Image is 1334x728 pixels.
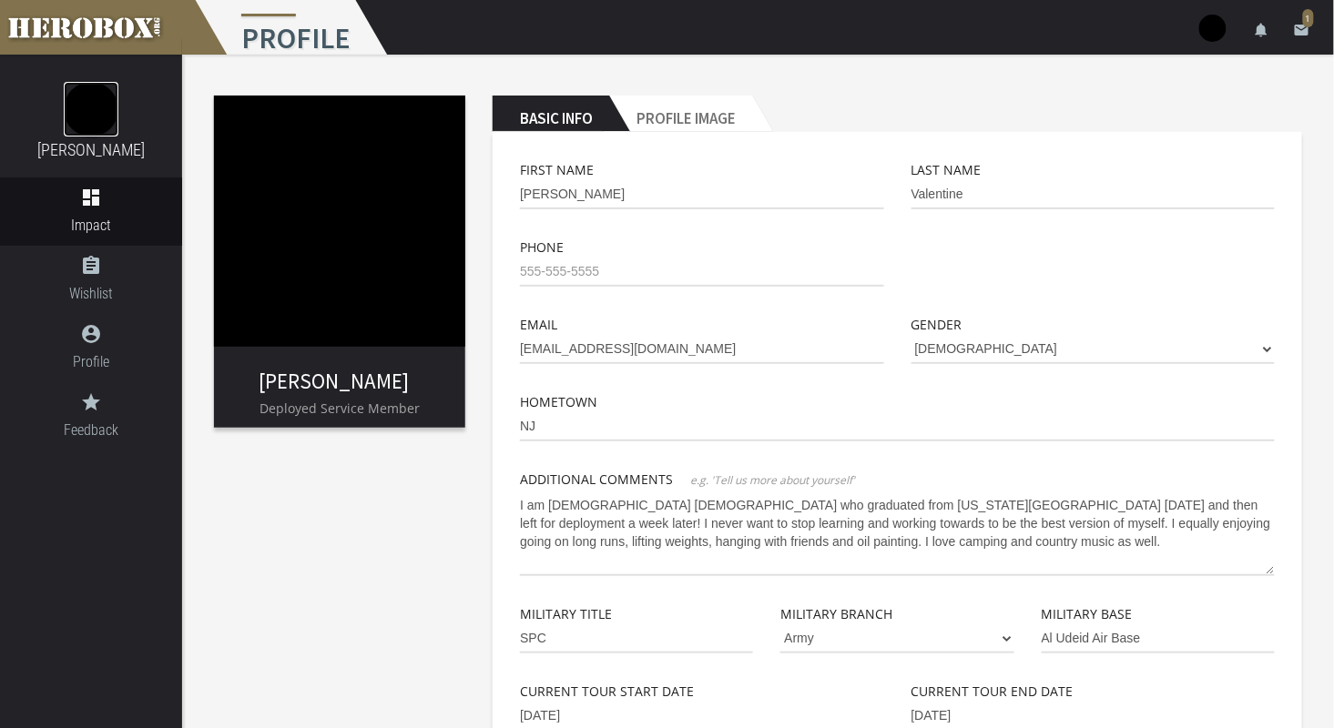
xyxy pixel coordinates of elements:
[780,603,892,624] label: Military Branch
[493,96,609,132] h2: Basic Info
[911,314,962,335] label: Gender
[64,82,118,136] img: image
[1042,603,1133,624] label: Military Base
[911,159,982,180] label: Last Name
[520,258,883,287] input: 555-555-5555
[520,603,612,624] label: Military Title
[1294,22,1310,38] i: email
[214,398,465,419] p: Deployed Service Member
[1303,9,1314,27] span: 1
[520,159,594,180] label: First Name
[37,140,145,159] a: [PERSON_NAME]
[520,469,673,490] label: Additional Comments
[609,96,752,132] h2: Profile Image
[690,472,855,488] span: e.g. 'Tell us more about yourself'
[520,314,557,335] label: Email
[1199,15,1227,42] img: user-image
[911,681,1074,702] label: Current Tour End Date
[80,187,102,208] i: dashboard
[520,391,597,412] label: Hometown
[214,96,465,347] img: image
[520,237,564,258] label: Phone
[1254,22,1270,38] i: notifications
[520,681,694,702] label: Current Tour Start Date
[259,368,409,394] a: [PERSON_NAME]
